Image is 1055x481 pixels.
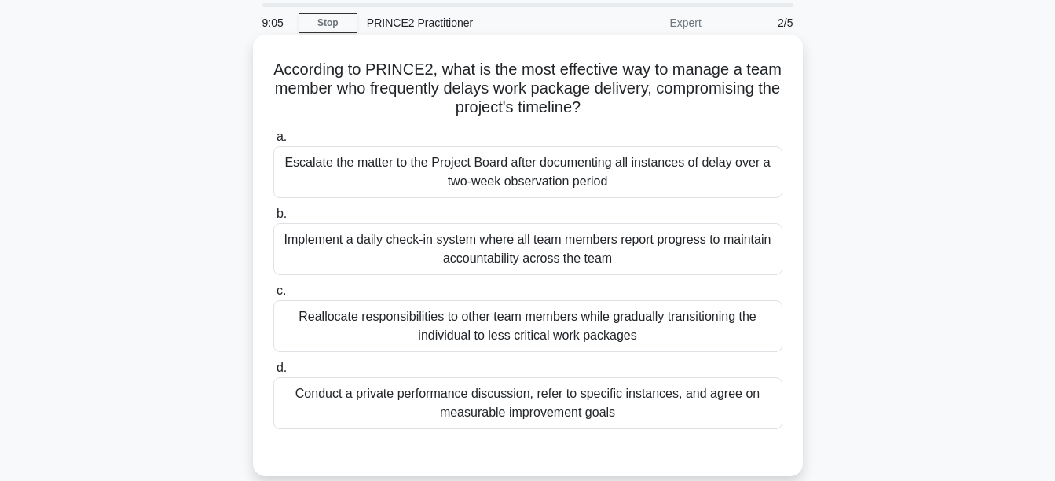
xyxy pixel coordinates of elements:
div: Escalate the matter to the Project Board after documenting all instances of delay over a two-week... [273,146,782,198]
a: Stop [299,13,357,33]
div: PRINCE2 Practitioner [357,7,573,39]
div: Expert [573,7,711,39]
span: b. [277,207,287,220]
div: 9:05 [253,7,299,39]
div: Reallocate responsibilities to other team members while gradually transitioning the individual to... [273,300,782,352]
div: Implement a daily check-in system where all team members report progress to maintain accountabili... [273,223,782,275]
div: Conduct a private performance discussion, refer to specific instances, and agree on measurable im... [273,377,782,429]
div: 2/5 [711,7,803,39]
span: a. [277,130,287,143]
h5: According to PRINCE2, what is the most effective way to manage a team member who frequently delay... [272,60,784,118]
span: c. [277,284,286,297]
span: d. [277,361,287,374]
